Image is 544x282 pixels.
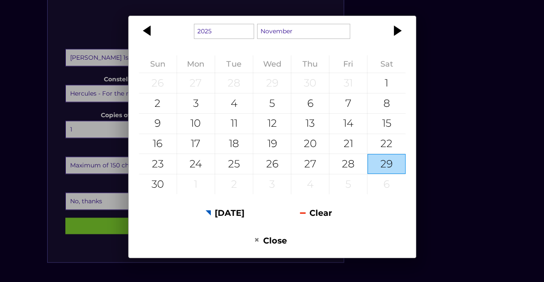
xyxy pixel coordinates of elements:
div: 10 November 2025 [177,114,215,134]
div: 6 December 2025 [367,174,405,194]
button: [DATE] [181,202,269,223]
div: 25 November 2025 [215,154,253,174]
div: 28 October 2025 [215,73,253,93]
div: 21 November 2025 [329,134,367,154]
div: 19 November 2025 [253,134,291,154]
select: Select a year [194,24,254,39]
div: 22 November 2025 [367,134,405,154]
div: 9 November 2025 [139,114,177,134]
div: 4 December 2025 [291,174,329,194]
div: 3 December 2025 [253,174,291,194]
th: Monday [177,55,215,73]
div: 27 October 2025 [177,73,215,93]
div: 23 November 2025 [139,154,177,174]
div: 3 November 2025 [177,93,215,113]
div: 29 October 2025 [253,73,291,93]
th: Wednesday [253,55,291,73]
div: 14 November 2025 [329,114,367,134]
div: 4 November 2025 [215,93,253,113]
div: 17 November 2025 [177,134,215,154]
th: Friday [329,55,367,73]
div: 2 November 2025 [139,93,177,113]
div: 6 November 2025 [291,93,329,113]
div: 8 November 2025 [367,93,405,113]
select: Select a month [257,24,351,39]
div: 20 November 2025 [291,134,329,154]
div: 5 December 2025 [329,174,367,194]
th: Saturday [367,55,406,73]
div: 27 November 2025 [291,154,329,174]
div: 26 October 2025 [139,73,177,93]
div: 28 November 2025 [329,154,367,174]
div: 12 November 2025 [253,114,291,134]
th: Thursday [291,55,329,73]
div: 11 November 2025 [215,114,253,134]
div: 26 November 2025 [253,154,291,174]
div: 15 November 2025 [367,114,405,134]
div: 30 November 2025 [139,174,177,194]
div: 16 November 2025 [139,134,177,154]
div: 7 November 2025 [329,93,367,113]
div: 24 November 2025 [177,154,215,174]
div: 29 November 2025 [367,154,405,174]
button: Close [226,230,314,251]
div: 2 December 2025 [215,174,253,194]
div: 30 October 2025 [291,73,329,93]
div: 13 November 2025 [291,114,329,134]
div: 1 November 2025 [367,73,405,93]
div: 5 November 2025 [253,93,291,113]
button: Clear [272,202,360,223]
div: 1 December 2025 [177,174,215,194]
div: 31 October 2025 [329,73,367,93]
div: 18 November 2025 [215,134,253,154]
th: Sunday [139,55,177,73]
th: Tuesday [215,55,253,73]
